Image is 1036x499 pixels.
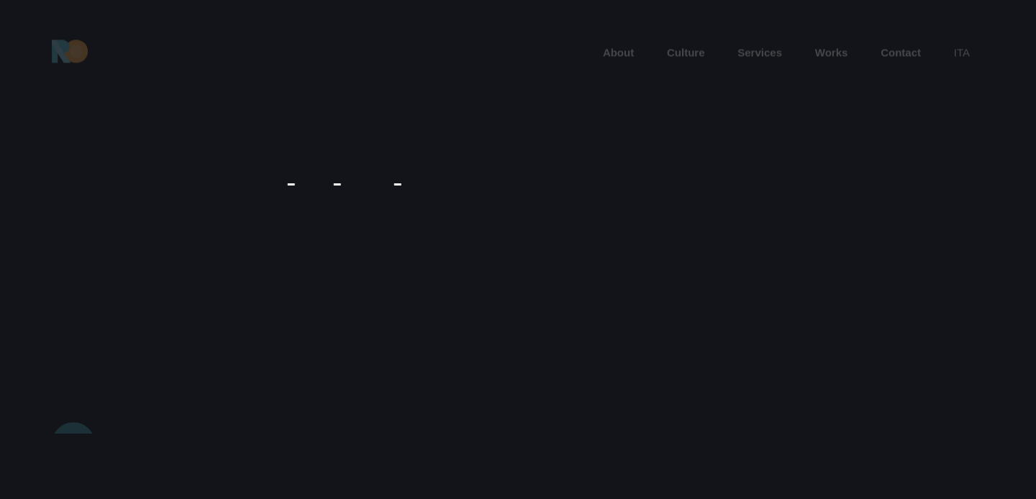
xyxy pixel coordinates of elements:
img: Ride On Agency Logo [52,40,88,63]
a: Contact [879,45,922,62]
a: About [601,45,635,62]
a: Services [736,45,783,62]
a: Culture [665,45,706,62]
button: Learn More [52,423,174,466]
div: We use Digital to [52,175,593,232]
a: ita [953,45,971,62]
a: Works [814,45,850,62]
a: Learn More [52,406,174,466]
